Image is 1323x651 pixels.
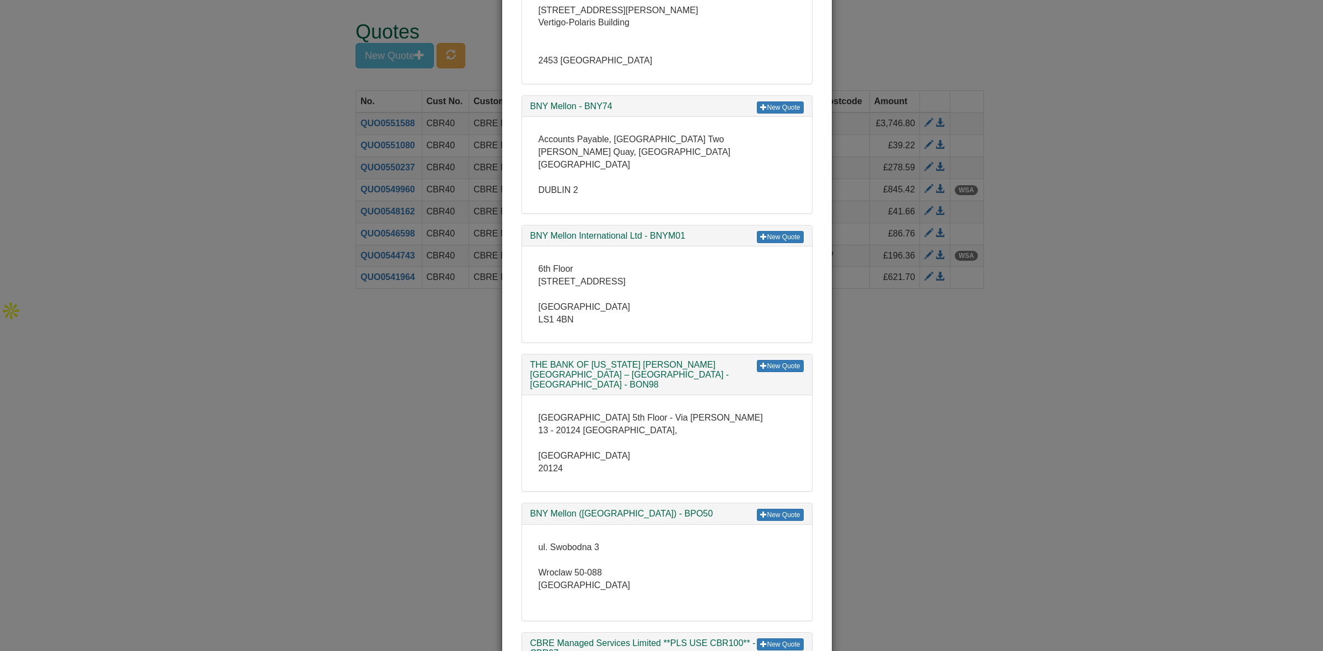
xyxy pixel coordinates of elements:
[539,6,698,15] span: [STREET_ADDRESS][PERSON_NAME]
[530,360,804,389] h3: THE BANK OF [US_STATE] [PERSON_NAME] [GEOGRAPHIC_DATA] – [GEOGRAPHIC_DATA] - [GEOGRAPHIC_DATA] - ...
[757,101,803,114] a: New Quote
[539,264,573,273] span: 6th Floor
[539,185,578,195] span: DUBLIN 2
[757,638,803,650] a: New Quote
[539,18,630,27] span: Vertigo-Polaris Building
[539,277,626,286] span: [STREET_ADDRESS]
[757,509,803,521] a: New Quote
[539,568,602,577] span: Wroclaw 50-088
[539,464,563,473] span: 20124
[530,231,804,241] h3: BNY Mellon International Ltd - BNYM01
[539,56,653,65] span: 2453 [GEOGRAPHIC_DATA]
[539,134,724,144] span: Accounts Payable, [GEOGRAPHIC_DATA] Two
[757,231,803,243] a: New Quote
[757,360,803,372] a: New Quote
[530,509,804,519] h3: BNY Mellon ([GEOGRAPHIC_DATA]) - BPO50
[539,147,731,157] span: [PERSON_NAME] Quay, [GEOGRAPHIC_DATA]
[539,451,631,460] span: [GEOGRAPHIC_DATA]
[539,413,763,422] span: [GEOGRAPHIC_DATA] 5th Floor - Via [PERSON_NAME]
[539,542,599,552] span: ul. Swobodna 3
[539,160,631,169] span: [GEOGRAPHIC_DATA]
[530,101,804,111] h3: BNY Mellon - BNY74
[539,302,631,311] span: [GEOGRAPHIC_DATA]
[539,580,631,590] span: [GEOGRAPHIC_DATA]
[539,426,677,435] span: 13 - 20124 [GEOGRAPHIC_DATA],
[539,315,574,324] span: LS1 4BN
